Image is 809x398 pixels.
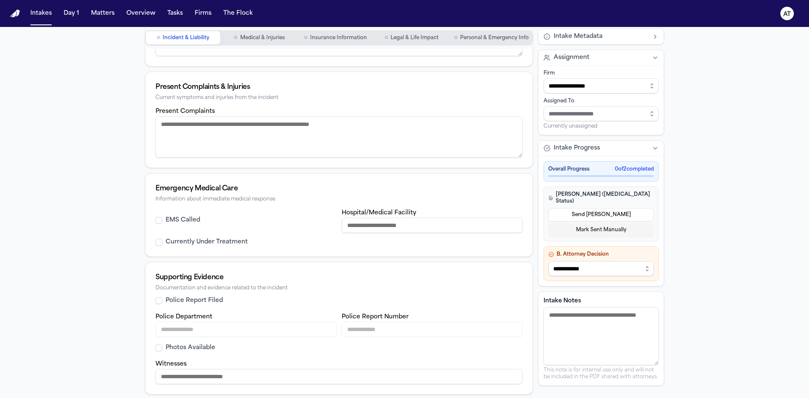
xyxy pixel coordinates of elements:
span: ○ [454,34,458,42]
textarea: Present complaints [155,116,522,158]
span: Intake Metadata [554,32,603,41]
label: Present Complaints [155,108,215,115]
span: ○ [157,34,160,42]
button: Go to Incident & Liability [146,31,220,45]
button: Intakes [27,6,55,21]
span: Intake Progress [554,144,600,152]
span: Currently unassigned [544,123,597,130]
button: Intake Metadata [538,29,664,44]
button: Tasks [164,6,186,21]
label: Police Department [155,314,212,320]
div: Information about immediate medical response [155,196,522,203]
span: ○ [385,34,388,42]
a: Home [10,10,20,18]
button: Mark Sent Manually [548,223,654,237]
span: ○ [234,34,237,42]
h4: [PERSON_NAME] ([MEDICAL_DATA] Status) [548,191,654,205]
input: Select firm [544,78,659,93]
div: Current symptoms and injuries from the incident [155,95,522,101]
input: Police department [155,322,337,337]
label: Witnesses [155,361,187,367]
div: Emergency Medical Care [155,184,522,194]
button: Send [PERSON_NAME] [548,208,654,222]
label: Photos Available [166,344,215,352]
span: Overall Progress [548,166,589,173]
div: Assigned To [544,98,659,104]
button: The Flock [220,6,256,21]
input: Hospital or medical facility [342,218,523,233]
label: Hospital/Medical Facility [342,210,416,216]
button: Intake Progress [538,141,664,156]
button: Matters [88,6,118,21]
button: Assignment [538,50,664,65]
p: This note is for internal use only and will not be included in the PDF shared with attorneys. [544,367,659,380]
h4: B. Attorney Decision [548,251,654,258]
button: Go to Medical & Injuries [222,31,297,45]
div: Firm [544,70,659,77]
label: Police Report Number [342,314,409,320]
div: Documentation and evidence related to the incident [155,285,522,291]
button: Go to Personal & Emergency Info [451,31,532,45]
label: EMS Called [166,216,200,224]
button: Go to Legal & Life Impact [375,31,449,45]
span: 0 of 2 completed [615,166,654,173]
div: Supporting Evidence [155,272,522,283]
span: Medical & Injuries [240,35,285,41]
button: Day 1 [60,6,83,21]
span: ○ [304,34,307,42]
div: Present Complaints & Injuries [155,82,522,92]
label: Currently Under Treatment [166,238,248,246]
input: Police report number [342,322,523,337]
label: Police Report Filed [166,296,223,305]
input: Assign to staff member [544,106,659,121]
button: Firms [191,6,215,21]
textarea: Intake notes [544,307,659,365]
button: Go to Insurance Information [298,31,373,45]
span: Insurance Information [310,35,367,41]
button: Overview [123,6,159,21]
img: Finch Logo [10,10,20,18]
span: Assignment [554,53,589,62]
span: Personal & Emergency Info [460,35,529,41]
span: Legal & Life Impact [391,35,439,41]
input: Witnesses [155,369,522,384]
label: Intake Notes [544,297,659,305]
span: Incident & Liability [163,35,209,41]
